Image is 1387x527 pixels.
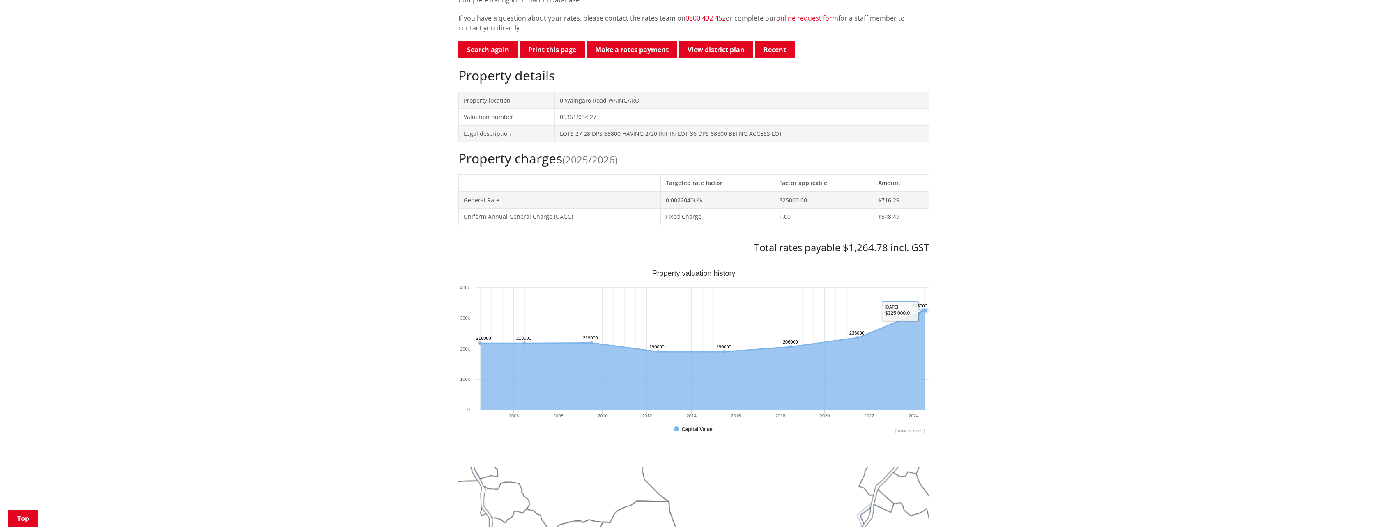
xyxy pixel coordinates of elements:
text: 0 [467,407,469,412]
a: online request form [776,14,838,23]
td: LOTS 27 28 DPS 68800 HAVING 2/20 INT IN LOT 36 DPS 68800 BEI NG ACCESS LOT [554,125,929,142]
a: 0800 492 452 [685,14,726,23]
path: Wednesday, Jun 30, 12:00, 218,000. Capital Value. [478,341,482,345]
td: Fixed Charge [661,209,774,225]
td: Property location [458,92,554,109]
text: 200k [460,346,470,351]
td: 0.0022040c/$ [661,192,774,209]
text: 2014 [686,413,696,418]
h2: Property details [458,68,929,83]
text: 2022 [864,413,874,418]
path: Tuesday, Jun 30, 12:00, 219,000. Capital Value. [590,341,593,344]
td: $548.49 [873,209,929,225]
text: 190000 [649,344,665,349]
svg: Interactive chart [458,270,929,434]
path: Saturday, Jun 30, 12:00, 190,000. Capital Value. [656,350,660,353]
td: 1.00 [774,209,873,225]
h2: Property charges [458,151,929,166]
button: Recent [755,41,795,58]
text: 2006 [508,413,518,418]
td: 0 Waingaro Road WAINGARO [554,92,929,109]
text: Chart credits: Highcharts.com [895,429,925,433]
th: Targeted rate factor [661,174,774,191]
text: 2008 [553,413,563,418]
td: Uniform Annual General Charge (UAGC) [458,209,661,225]
text: 236000 [849,330,865,335]
td: Legal description [458,125,554,142]
div: Property valuation history. Highcharts interactive chart. [458,270,929,434]
text: 100k [460,377,470,382]
td: 325000.00 [774,192,873,209]
th: Amount [873,174,929,191]
a: Top [8,510,38,527]
h3: Total rates payable $1,264.78 incl. GST [458,242,929,254]
text: 206000 [783,339,798,344]
text: 218000 [516,336,531,341]
p: If you have a question about your rates, please contact the rates team on or complete our for a s... [458,13,929,33]
text: 2024 [909,413,918,418]
td: 06361/034.27 [554,109,929,126]
text: 2012 [642,413,652,418]
text: 218000 [476,336,491,341]
text: 219000 [583,335,598,340]
a: View district plan [679,41,753,58]
span: (2025/2026) [562,153,618,166]
a: Make a rates payment [587,41,677,58]
text: 190000 [716,344,731,349]
path: Sunday, Jun 30, 12:00, 325,000. Capital Value. [922,308,927,313]
text: 2010 [598,413,607,418]
text: 300k [460,316,470,321]
text: 325000 [912,303,927,308]
text: 2020 [819,413,829,418]
th: Factor applicable [774,174,873,191]
td: Valuation number [458,109,554,126]
text: 400k [460,285,470,290]
text: 2016 [731,413,741,418]
button: Show Capital Value [674,426,714,433]
path: Friday, Jun 30, 12:00, 218,000. Capital Value. [523,341,526,345]
text: Property valuation history [652,269,735,277]
path: Wednesday, Jun 30, 12:00, 236,000. Capital Value. [856,336,859,339]
path: Tuesday, Jun 30, 12:00, 190,000. Capital Value. [723,350,726,353]
path: Saturday, Jun 30, 12:00, 206,000. Capital Value. [789,345,793,348]
td: $716.29 [873,192,929,209]
text: 2018 [775,413,785,418]
a: Search again [458,41,518,58]
td: General Rate [458,192,661,209]
button: Print this page [520,41,585,58]
iframe: Messenger Launcher [1349,493,1379,522]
